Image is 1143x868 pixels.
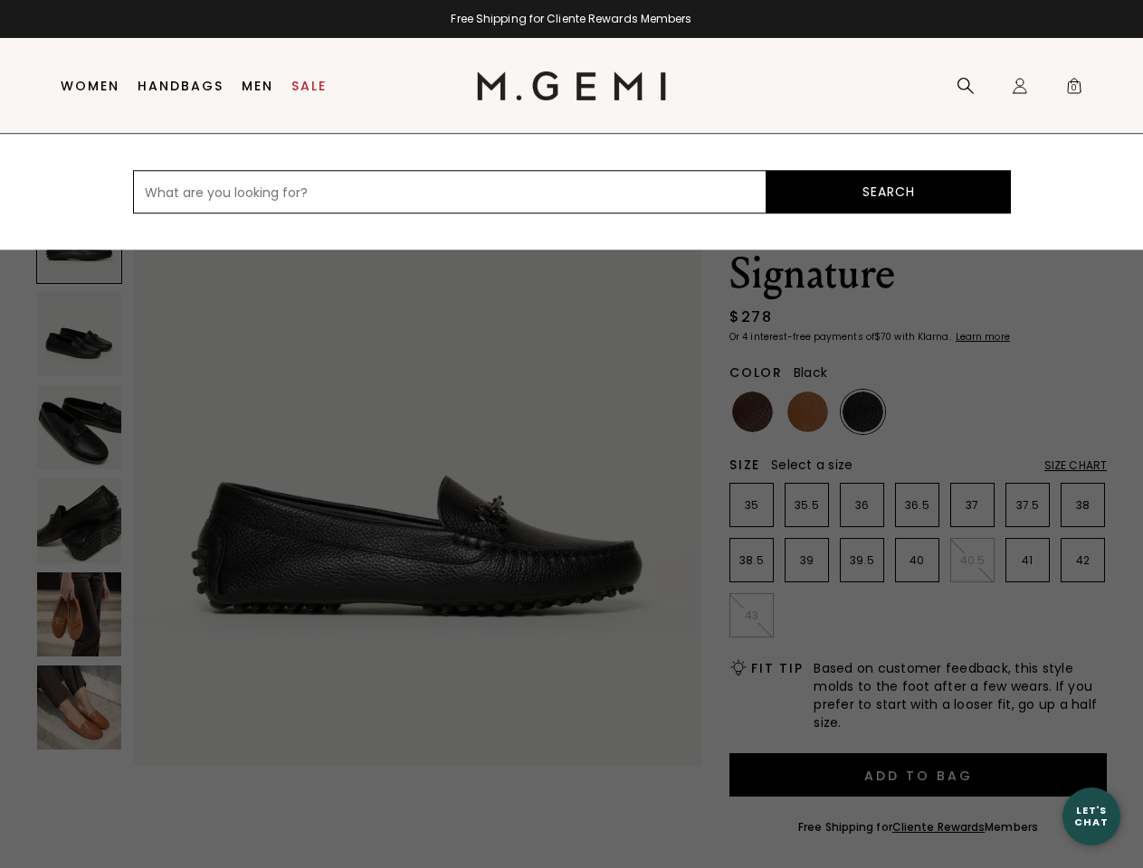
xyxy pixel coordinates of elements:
button: Search [767,170,1011,213]
input: What are you looking for? [133,170,767,213]
a: Men [242,79,273,93]
a: Women [61,79,119,93]
a: Sale [291,79,327,93]
a: Handbags [138,79,224,93]
span: 0 [1065,80,1083,99]
div: Let's Chat [1062,805,1120,827]
img: M.Gemi [477,71,666,100]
